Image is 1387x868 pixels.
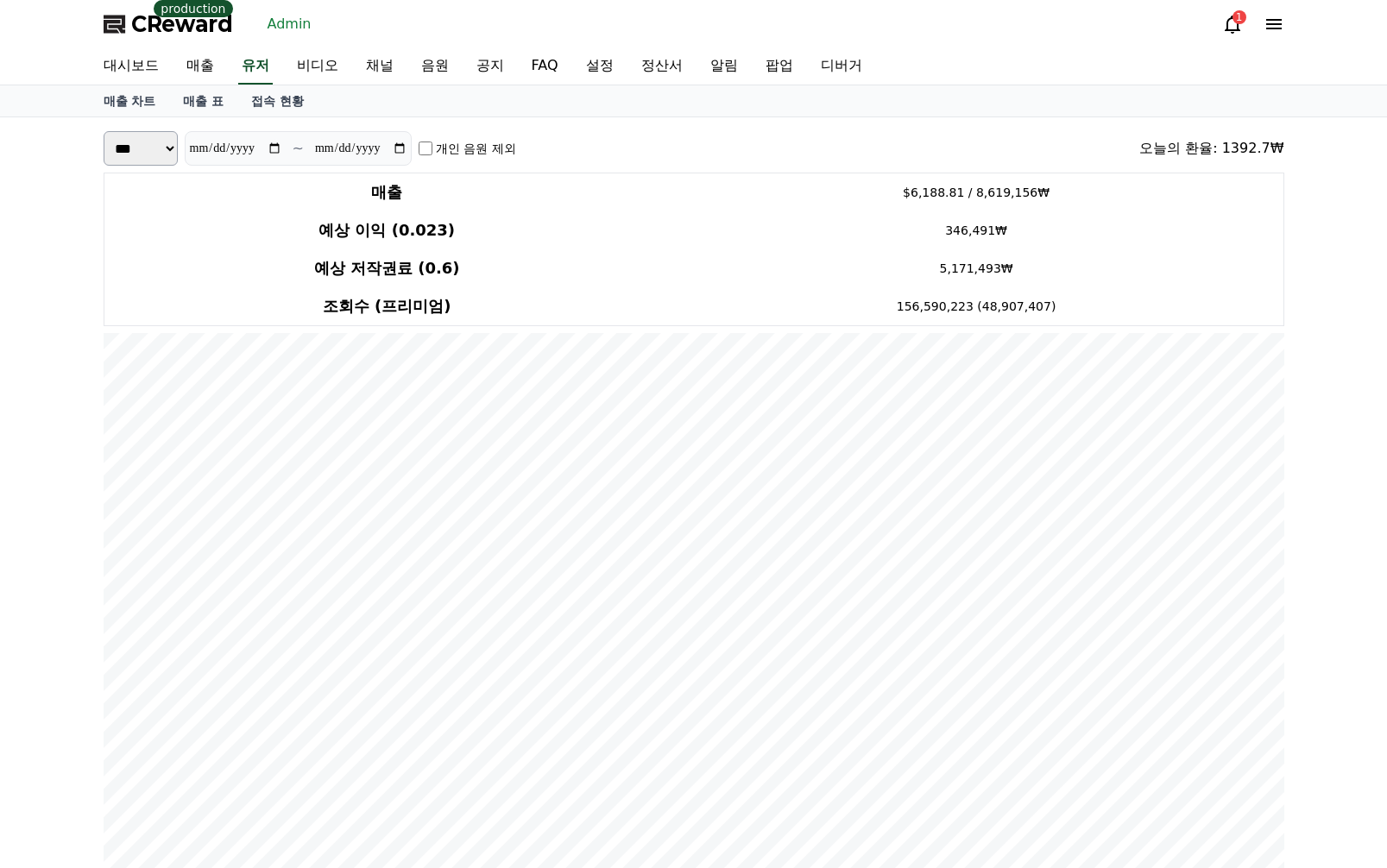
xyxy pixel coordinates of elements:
h4: 예상 저작권료 (0.6) [111,256,663,280]
a: 채널 [352,48,407,85]
a: 설정 [572,48,627,85]
span: CReward [131,10,233,38]
a: Home [5,547,114,590]
a: 비디오 [283,48,352,85]
a: 팝업 [752,48,807,85]
a: CReward [104,10,233,38]
a: 디버거 [807,48,876,85]
div: 1 [1233,10,1246,24]
a: 공지 [463,48,518,85]
td: 5,171,493₩ [670,249,1283,287]
a: 유저 [238,48,273,85]
td: $6,188.81 / 8,619,156₩ [670,173,1283,212]
label: 개인 음원 제외 [436,140,516,157]
a: Admin [261,10,318,38]
h4: 조회수 (프리미엄) [111,294,663,318]
h4: 매출 [111,180,663,204]
a: 매출 [173,48,228,85]
a: 정산서 [627,48,697,85]
a: 음원 [407,48,463,85]
span: Home [44,573,74,587]
span: Messages [143,574,194,588]
a: FAQ [518,48,572,85]
td: 346,491₩ [670,211,1283,249]
h4: 예상 이익 (0.023) [111,218,663,242]
a: Messages [114,547,223,590]
td: 156,590,223 (48,907,407) [670,287,1283,326]
p: ~ [293,138,304,159]
a: 접속 현황 [237,85,318,116]
a: 1 [1222,14,1243,35]
a: 대시보드 [90,48,173,85]
a: Settings [223,547,331,590]
a: 알림 [697,48,752,85]
a: 매출 표 [169,85,237,116]
a: 매출 차트 [90,85,170,116]
span: Settings [255,573,298,587]
div: 오늘의 환율: 1392.7₩ [1139,138,1283,159]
